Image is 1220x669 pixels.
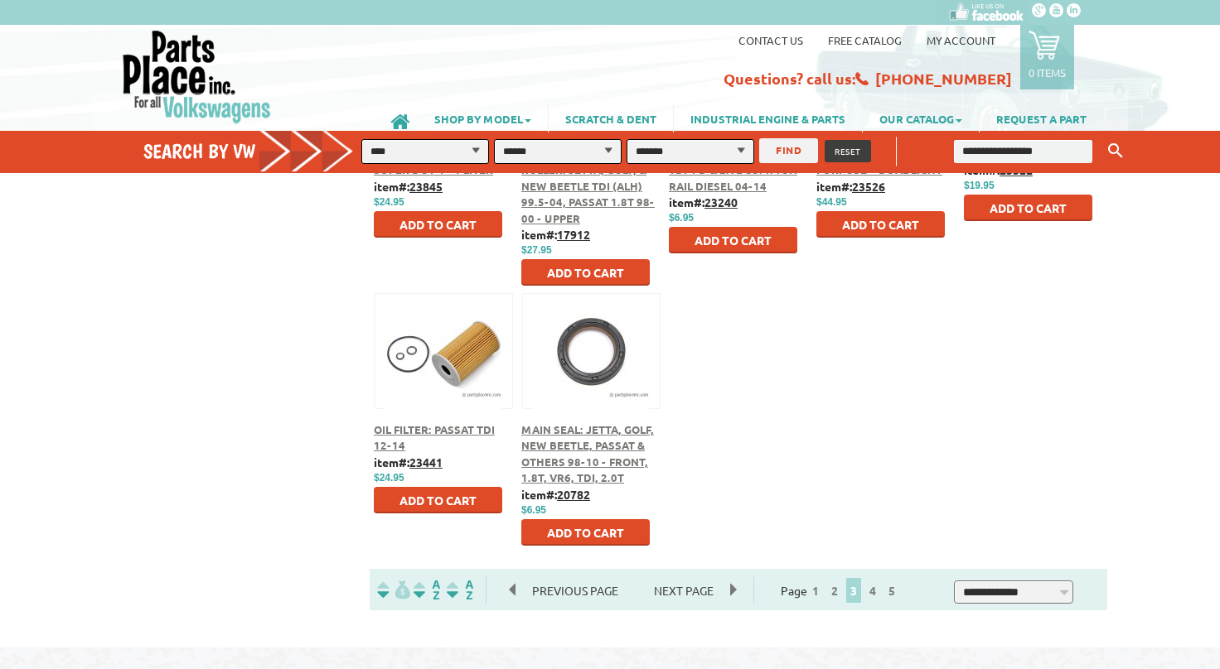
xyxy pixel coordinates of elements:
[557,227,590,242] u: 17912
[759,138,818,163] button: FIND
[816,179,885,194] b: item#:
[1020,25,1074,89] a: 0 items
[704,195,738,209] u: 23240
[816,196,847,208] span: $44.95
[418,104,548,132] a: SHOP BY MODEL
[674,104,862,132] a: INDUSTRIAL ENGINE & PARTS
[521,244,552,256] span: $27.95
[377,580,410,599] img: filterpricelow.svg
[846,578,861,603] span: 3
[1029,65,1066,79] p: 0 items
[374,455,443,469] b: item#:
[927,33,995,47] a: My Account
[865,583,880,598] a: 4
[521,504,546,516] span: $6.95
[835,145,861,157] span: RESET
[1103,137,1128,165] button: Keyword Search
[964,180,995,191] span: $19.95
[669,227,797,253] button: Add to Cart
[521,259,650,286] button: Add to Cart
[410,580,443,599] img: Sort by Headline
[547,525,624,540] span: Add to Cart
[549,104,673,132] a: SCRATCH & DENT
[521,519,650,546] button: Add to Cart
[980,104,1103,132] a: REQUEST A PART
[842,217,919,232] span: Add to Cart
[669,212,694,224] span: $6.95
[374,472,404,484] span: $24.95
[990,200,1067,215] span: Add to Cart
[637,583,730,598] a: Next Page
[808,583,823,598] a: 1
[825,140,871,162] button: RESET
[521,487,590,502] b: item#:
[521,147,655,225] a: Timing Belt Relay Roller: Jetta, Golf, & New Beetle TDI (ALH) 99.5-04, Passat 1.8T 98-00 - Upper
[143,139,370,163] h4: Search by VW
[121,29,273,124] img: Parts Place Inc!
[852,179,885,194] u: 23526
[738,33,803,47] a: Contact us
[884,583,899,598] a: 5
[510,583,637,598] a: Previous Page
[964,195,1092,221] button: Add to Cart
[695,233,772,248] span: Add to Cart
[443,580,477,599] img: Sort by Sales Rank
[409,179,443,194] u: 23845
[521,422,654,485] a: Main Seal: Jetta, Golf, New Beetle, Passat & Others 98-10 - Front, 1.8T, VR6, TDI, 2.0T
[374,422,495,453] a: Oil Filter: Passat TDI 12-14
[521,227,590,242] b: item#:
[753,576,927,604] div: Page
[516,578,635,603] span: Previous Page
[409,455,443,469] u: 23441
[669,195,738,209] b: item#:
[637,578,730,603] span: Next Page
[816,211,945,238] button: Add to Cart
[669,147,805,193] a: Main Bearing Cap Bolt: TDI-PD & 2.0L Common Rail Diesel 04-14
[557,487,590,502] u: 20782
[399,217,477,232] span: Add to Cart
[374,487,502,513] button: Add to Cart
[828,33,902,47] a: Free Catalog
[863,104,979,132] a: OUR CATALOG
[374,179,443,194] b: item#:
[374,211,502,238] button: Add to Cart
[547,265,624,280] span: Add to Cart
[374,196,404,208] span: $24.95
[399,493,477,508] span: Add to Cart
[827,583,842,598] a: 2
